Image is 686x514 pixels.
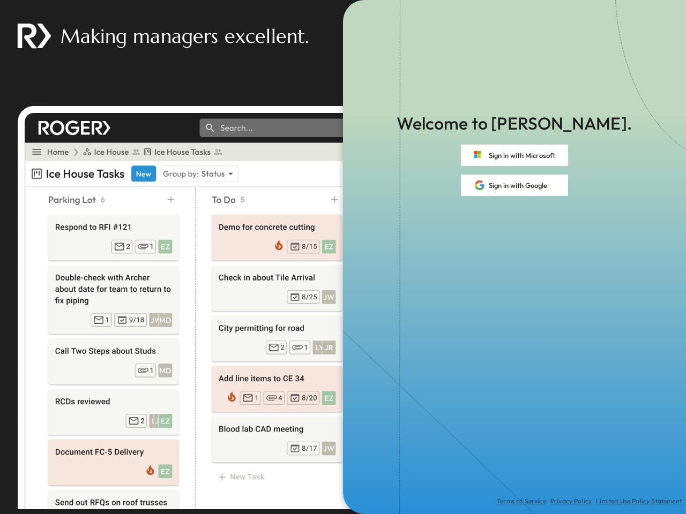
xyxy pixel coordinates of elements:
[550,497,592,505] a: Privacy Policy
[397,111,632,136] p: Welcome to [PERSON_NAME].
[61,22,309,50] p: Making managers excellent.
[461,175,568,196] button: Sign in with Google
[461,145,568,166] button: Sign in with Microsoft
[497,497,546,505] a: Terms of Service
[596,497,682,505] a: Limited Use Policy Statement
